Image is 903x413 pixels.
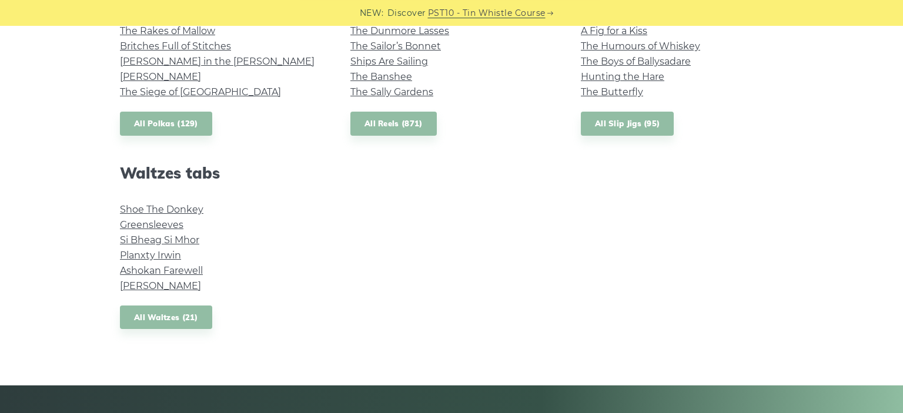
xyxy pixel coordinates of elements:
a: Shoe The Donkey [120,204,203,215]
a: The Sailor’s Bonnet [350,41,441,52]
a: All Slip Jigs (95) [581,112,674,136]
a: All Polkas (129) [120,112,212,136]
a: Hunting the Hare [581,71,664,82]
a: The Butterfly [581,86,643,98]
a: [PERSON_NAME] [120,71,201,82]
a: The Siege of [GEOGRAPHIC_DATA] [120,86,281,98]
a: A Fig for a Kiss [581,25,647,36]
a: Britches Full of Stitches [120,41,231,52]
a: The Dunmore Lasses [350,25,449,36]
span: Discover [387,6,426,20]
a: The Sally Gardens [350,86,433,98]
a: Ships Are Sailing [350,56,428,67]
span: NEW: [360,6,384,20]
h2: Waltzes tabs [120,164,322,182]
a: PST10 - Tin Whistle Course [428,6,546,20]
a: All Reels (871) [350,112,437,136]
a: [PERSON_NAME] in the [PERSON_NAME] [120,56,315,67]
a: Planxty Irwin [120,250,181,261]
a: The Rakes of Mallow [120,25,215,36]
a: Ashokan Farewell [120,265,203,276]
a: The Boys of Ballysadare [581,56,691,67]
a: All Waltzes (21) [120,305,212,330]
a: Si­ Bheag Si­ Mhor [120,234,199,246]
a: The Humours of Whiskey [581,41,700,52]
a: The Banshee [350,71,412,82]
a: [PERSON_NAME] [120,280,201,291]
a: Greensleeves [120,219,183,230]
